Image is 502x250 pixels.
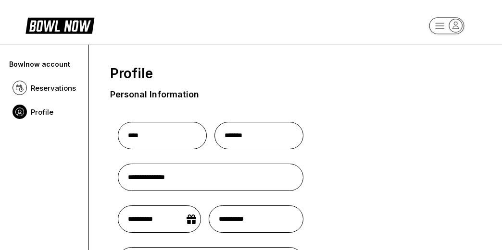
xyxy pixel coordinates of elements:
a: Reservations [8,76,81,100]
span: Profile [110,66,153,82]
div: Personal Information [110,89,199,100]
div: Bowlnow account [9,60,79,68]
span: Profile [31,107,53,117]
a: Profile [8,100,81,124]
span: Reservations [31,83,76,93]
